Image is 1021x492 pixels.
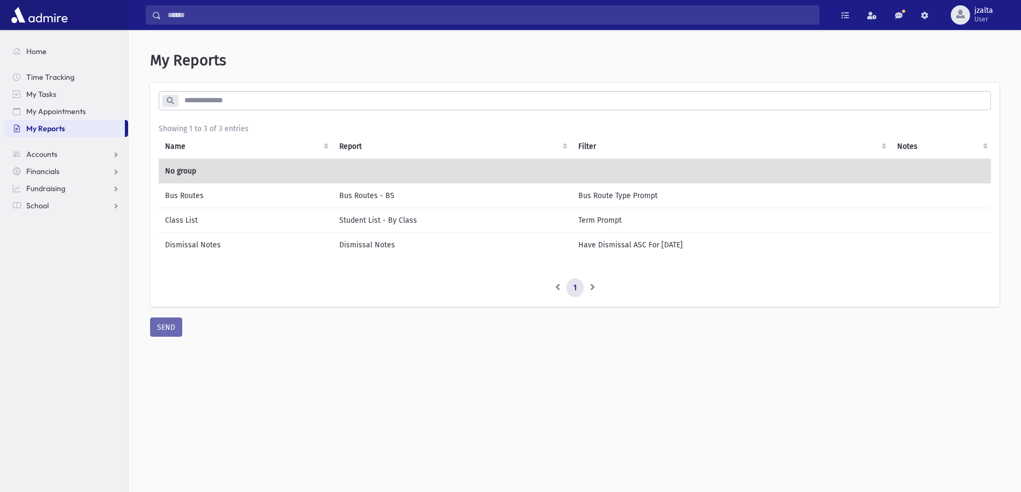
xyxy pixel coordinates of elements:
[4,163,128,180] a: Financials
[26,149,57,159] span: Accounts
[159,134,333,159] th: Name: activate to sort column ascending
[572,183,890,208] td: Bus Route Type Prompt
[26,166,59,176] span: Financials
[4,43,128,60] a: Home
[4,197,128,214] a: School
[974,6,993,15] span: jzalta
[4,120,125,137] a: My Reports
[26,107,86,116] span: My Appointments
[159,183,333,208] td: Bus Routes
[26,72,74,82] span: Time Tracking
[572,232,890,257] td: Have Dismissal ASC For [DATE]
[161,5,819,25] input: Search
[891,134,992,159] th: Notes : activate to sort column ascending
[572,134,890,159] th: Filter : activate to sort column ascending
[4,103,128,120] a: My Appointments
[150,317,182,337] button: SEND
[26,47,47,56] span: Home
[159,158,992,183] td: No group
[150,51,226,69] span: My Reports
[333,232,572,257] td: Dismissal Notes
[333,208,572,232] td: Student List - By Class
[333,183,572,208] td: Bus Routes - BS
[4,146,128,163] a: Accounts
[572,208,890,232] td: Term Prompt
[4,180,128,197] a: Fundraising
[4,69,128,86] a: Time Tracking
[159,208,333,232] td: Class List
[567,278,584,298] a: 1
[159,123,991,134] div: Showing 1 to 3 of 3 entries
[974,15,993,24] span: User
[4,86,128,103] a: My Tasks
[26,89,56,99] span: My Tasks
[26,201,49,210] span: School
[26,184,65,193] span: Fundraising
[9,4,70,26] img: AdmirePro
[333,134,572,159] th: Report: activate to sort column ascending
[159,232,333,257] td: Dismissal Notes
[26,124,65,133] span: My Reports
